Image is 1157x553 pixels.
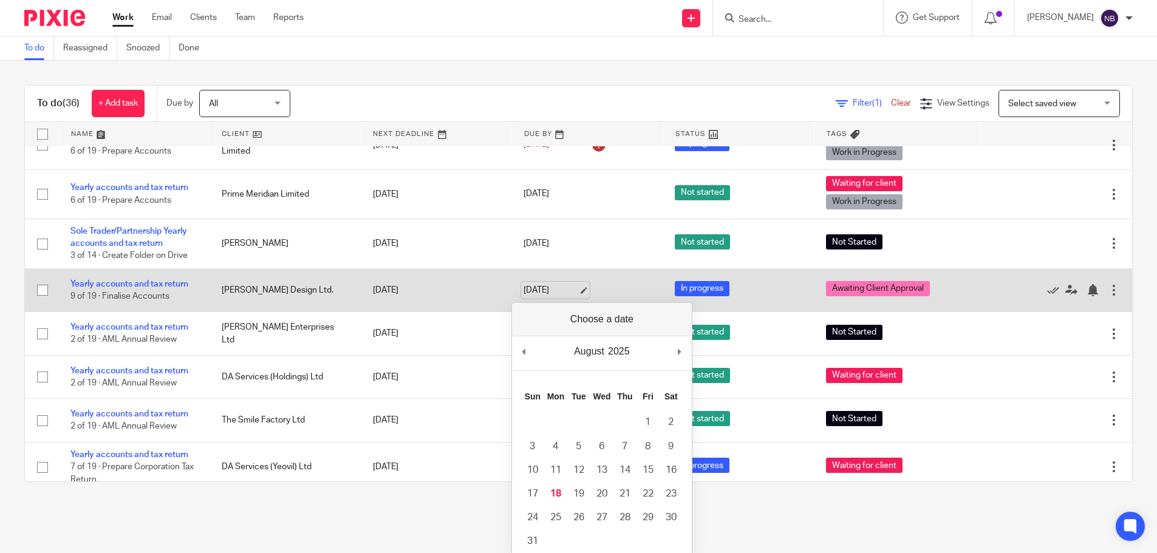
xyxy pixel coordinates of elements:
[572,392,586,401] abbr: Tuesday
[210,399,361,442] td: The Smile Factory Ltd
[361,312,512,355] td: [DATE]
[544,458,567,482] button: 11
[675,411,730,426] span: Not started
[63,98,80,108] span: (36)
[521,482,544,506] button: 17
[637,506,660,529] button: 29
[112,12,134,24] a: Work
[1027,12,1094,24] p: [PERSON_NAME]
[1047,284,1065,296] a: Mark as done
[524,141,549,149] span: [DATE]
[675,281,729,296] span: In progress
[675,325,730,340] span: Not started
[826,411,882,426] span: Not Started
[826,145,903,160] span: Work in Progress
[70,410,188,418] a: Yearly accounts and tax return
[70,292,169,300] span: 9 of 19 · Finalise Accounts
[521,458,544,482] button: 10
[70,147,171,155] span: 6 of 19 · Prepare Accounts
[70,463,194,484] span: 7 of 19 · Prepare Corporation Tax Return
[613,458,637,482] button: 14
[664,392,678,401] abbr: Saturday
[590,506,613,529] button: 27
[70,336,177,344] span: 2 of 19 · AML Annual Review
[826,325,882,340] span: Not Started
[24,10,85,26] img: Pixie
[617,392,632,401] abbr: Thursday
[1100,8,1119,28] img: svg%3E
[235,12,255,24] a: Team
[210,169,361,219] td: Prime Meridian Limited
[70,227,187,248] a: Sole Trader/Partnership Yearly accounts and tax return
[660,458,683,482] button: 16
[675,458,729,473] span: In progress
[853,99,891,107] span: Filter
[613,435,637,458] button: 7
[92,90,145,117] a: + Add task
[24,36,54,60] a: To do
[637,458,660,482] button: 15
[70,379,177,387] span: 2 of 19 · AML Annual Review
[361,355,512,398] td: [DATE]
[660,482,683,506] button: 23
[660,435,683,458] button: 9
[524,239,549,248] span: [DATE]
[210,312,361,355] td: [PERSON_NAME] Enterprises Ltd
[872,99,882,107] span: (1)
[210,442,361,492] td: DA Services (Yeovil) Ltd
[590,458,613,482] button: 13
[827,131,847,137] span: Tags
[567,458,590,482] button: 12
[675,185,730,200] span: Not started
[937,99,989,107] span: View Settings
[63,36,117,60] a: Reassigned
[70,280,188,288] a: Yearly accounts and tax return
[567,435,590,458] button: 5
[70,252,188,260] span: 3 of 14 · Create Folder on Drive
[70,450,188,459] a: Yearly accounts and tax return
[70,323,188,331] a: Yearly accounts and tax return
[544,506,567,529] button: 25
[1008,100,1076,108] span: Select saved view
[210,355,361,398] td: DA Services (Holdings) Ltd
[572,342,606,361] div: August
[70,196,171,205] span: 6 of 19 · Prepare Accounts
[361,442,512,492] td: [DATE]
[525,392,541,401] abbr: Sunday
[637,410,660,434] button: 1
[737,15,847,25] input: Search
[361,268,512,311] td: [DATE]
[590,482,613,506] button: 20
[590,435,613,458] button: 6
[547,392,564,401] abbr: Monday
[209,100,218,108] span: All
[637,435,660,458] button: 8
[70,422,177,431] span: 2 of 19 · AML Annual Review
[179,36,208,60] a: Done
[567,506,590,529] button: 26
[675,234,730,249] span: Not started
[637,482,660,506] button: 22
[826,176,903,191] span: Waiting for client
[521,435,544,458] button: 3
[70,183,188,192] a: Yearly accounts and tax return
[643,392,654,401] abbr: Friday
[660,506,683,529] button: 30
[613,506,637,529] button: 28
[826,234,882,249] span: Not Started
[166,97,193,109] p: Due by
[613,482,637,506] button: 21
[518,342,530,361] button: Previous Month
[361,169,512,219] td: [DATE]
[361,399,512,442] td: [DATE]
[126,36,169,60] a: Snoozed
[913,13,960,22] span: Get Support
[891,99,911,107] a: Clear
[826,458,903,473] span: Waiting for client
[190,12,217,24] a: Clients
[606,342,632,361] div: 2025
[660,410,683,434] button: 2
[521,506,544,529] button: 24
[524,190,549,198] span: [DATE]
[544,482,567,506] button: 18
